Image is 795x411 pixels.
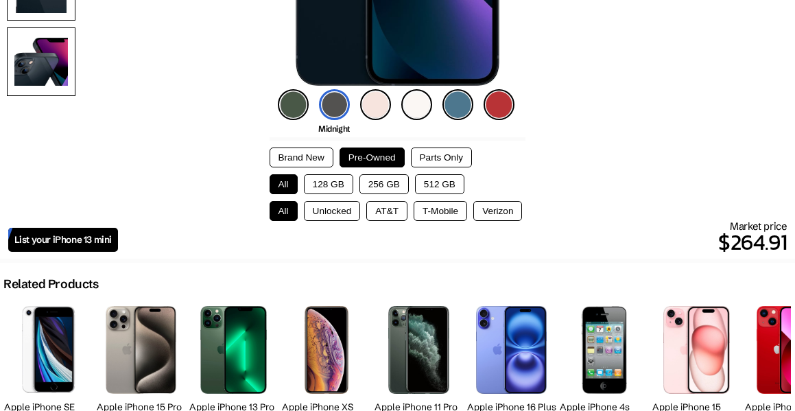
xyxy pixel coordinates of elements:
[270,201,298,221] button: All
[415,174,464,194] button: 512 GB
[442,89,473,120] img: blue-icon
[3,277,99,292] h2: Related Products
[7,27,75,96] img: All
[414,201,467,221] button: T-Mobile
[319,89,350,120] img: midnight-icon
[560,306,648,394] img: iPhone 4s
[270,174,298,194] button: All
[305,306,348,393] img: iPhone XS
[411,148,472,167] button: Parts Only
[366,201,407,221] button: AT&T
[118,220,787,259] div: Market price
[200,306,267,393] img: iPhone 13 Pro Max
[476,306,547,393] img: iPhone 16 Plus
[401,89,432,120] img: starlight-icon
[8,228,118,252] a: List your iPhone 13 mini
[304,201,361,221] button: Unlocked
[106,306,176,394] img: iPhone 15 Pro Max
[304,174,353,194] button: 128 GB
[484,89,514,120] img: product-red-icon
[318,124,350,134] span: Midnight
[118,226,787,259] p: $264.91
[663,306,730,393] img: iPhone 15
[360,89,391,120] img: pink-icon
[22,306,75,393] img: iPhone SE 2nd Gen
[473,201,522,221] button: Verizon
[388,306,449,394] img: iPhone 11 Pro Max
[14,234,112,246] span: List your iPhone 13 mini
[340,148,405,167] button: Pre-Owned
[359,174,409,194] button: 256 GB
[278,89,309,120] img: green-icon
[270,148,333,167] button: Brand New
